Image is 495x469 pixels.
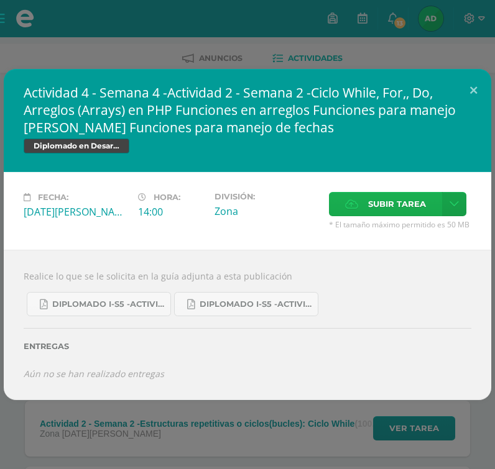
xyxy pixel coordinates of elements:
div: Realice lo que se le solicita en la guía adjunta a esta publicación [4,250,491,399]
h2: Actividad 4 - Semana 4 -Actividad 2 - Semana 2 -Ciclo While, For,, Do, Arreglos (Arrays) en PHP F... [24,84,471,136]
label: División: [215,192,319,201]
a: Diplomado I-S5 -Actividad 4-4TO BACO-IV Unidad.pdf [174,292,318,316]
i: Aún no se han realizado entregas [24,368,164,380]
span: Fecha: [38,193,68,202]
label: Entregas [24,342,471,351]
span: Subir tarea [368,193,426,216]
span: Diplomado I-S5 -Actividad 4-4TO BACO-IV Unidad.pdf [200,299,312,309]
span: * El tamaño máximo permitido es 50 MB [329,219,471,230]
a: Diplomado I-S5 -Actividad 4-4TO BACO-IV Unidad.pdf [27,292,171,316]
span: Diplomado en Desarrollo Web [24,139,129,153]
button: Close (Esc) [456,69,491,111]
div: [DATE][PERSON_NAME] [24,205,128,219]
div: Zona [215,204,319,218]
span: Diplomado I-S5 -Actividad 4-4TO BACO-IV Unidad.pdf [52,299,164,309]
div: 14:00 [138,205,205,219]
span: Hora: [154,193,180,202]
